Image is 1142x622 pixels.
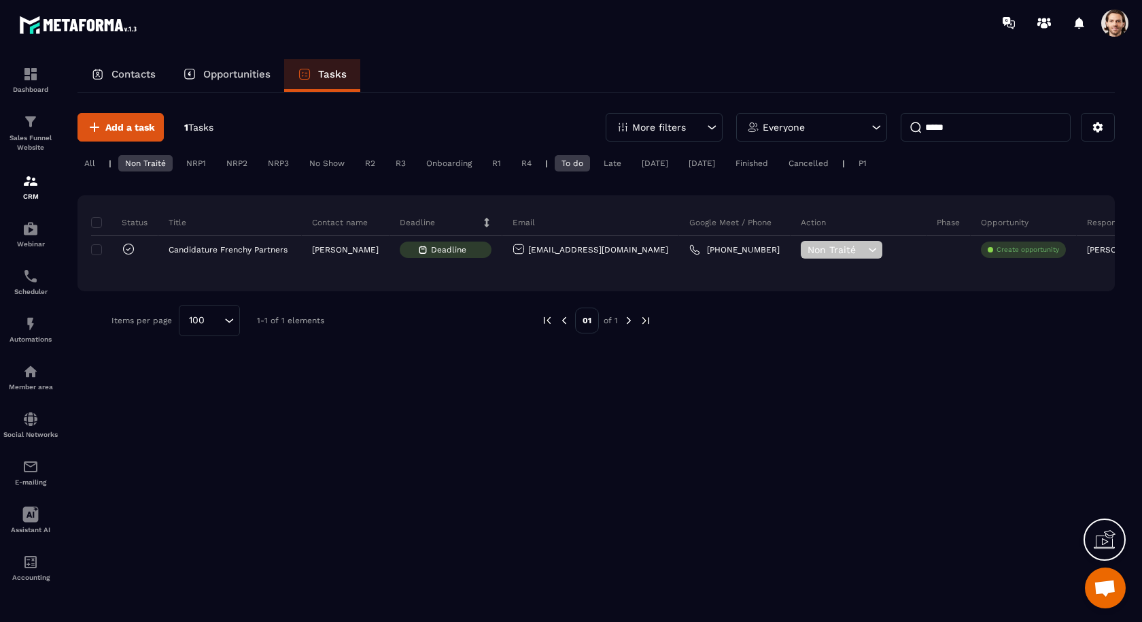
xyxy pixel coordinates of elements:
div: NRP2 [220,155,254,171]
div: [DATE] [635,155,675,171]
img: next [623,314,635,327]
div: NRP3 [261,155,296,171]
input: Search for option [209,313,221,328]
p: Status [94,217,148,228]
p: Dashboard [3,86,58,93]
span: Deadline [431,245,473,255]
p: Deadline [400,217,435,228]
div: No Show [302,155,351,171]
span: Tasks [188,122,213,133]
img: automations [22,316,39,332]
div: All [77,155,102,171]
img: logo [19,12,141,37]
div: Onboarding [419,155,479,171]
div: Non Traité [118,155,173,171]
p: CRM [3,193,58,200]
p: Opportunity [981,217,1028,228]
p: Tasks [318,68,347,80]
p: Phase [937,217,960,228]
div: Finished [729,155,775,171]
div: R1 [485,155,508,171]
div: Cancelled [782,155,835,171]
div: Ouvrir le chat [1085,568,1126,608]
img: accountant [22,554,39,570]
div: P1 [852,155,873,171]
img: scheduler [22,268,39,284]
p: [PERSON_NAME] [312,245,379,255]
img: prev [541,314,553,327]
a: automationsautomationsAutomations [3,306,58,353]
p: Everyone [763,122,805,132]
div: [DATE] [682,155,722,171]
p: Sales Funnel Website [3,133,58,152]
p: Contact name [312,217,368,228]
div: Search for option [179,305,240,336]
p: E-mailing [3,478,58,486]
span: 100 [184,313,209,328]
a: emailemailE-mailing [3,448,58,496]
a: [PHONE_NUMBER] [689,244,780,255]
img: social-network [22,411,39,427]
p: | [545,159,548,168]
p: Responsible [1087,217,1135,228]
img: formation [22,173,39,189]
p: Title [169,217,186,228]
div: R3 [389,155,413,171]
a: formationformationDashboard [3,56,58,103]
p: Items per page [111,316,172,325]
div: Late [597,155,628,171]
a: social-networksocial-networkSocial Networks [3,401,58,448]
p: | [842,159,845,168]
p: Candidature Frenchy Partners [169,245,288,255]
p: | [109,159,111,168]
img: email [22,459,39,475]
div: NRP1 [179,155,213,171]
p: Create opportunity [997,245,1059,255]
p: Email [513,217,535,228]
p: Member area [3,383,58,391]
button: Add a task [77,113,164,142]
img: automations [22,220,39,237]
img: next [640,314,652,327]
a: formationformationSales Funnel Website [3,103,58,163]
p: Webinar [3,240,58,248]
div: To do [555,155,590,171]
p: Assistant AI [3,526,58,534]
p: Opportunities [203,68,271,80]
a: Opportunities [169,59,284,92]
span: Non Traité [808,244,865,255]
a: automationsautomationsWebinar [3,210,58,258]
p: Contacts [111,68,156,80]
p: Accounting [3,574,58,581]
img: formation [22,114,39,130]
p: Automations [3,335,58,343]
a: automationsautomationsMember area [3,353,58,401]
img: prev [558,314,570,327]
a: accountantaccountantAccounting [3,544,58,591]
div: R2 [358,155,382,171]
p: Social Networks [3,431,58,438]
img: automations [22,363,39,380]
img: formation [22,66,39,82]
a: Tasks [284,59,360,92]
a: Assistant AI [3,496,58,544]
a: Contacts [77,59,169,92]
p: of 1 [604,315,618,326]
p: Google Meet / Phone [689,217,772,228]
a: schedulerschedulerScheduler [3,258,58,306]
p: Scheduler [3,288,58,295]
p: Action [801,217,826,228]
div: R4 [515,155,538,171]
p: More filters [632,122,686,132]
span: Add a task [105,120,155,134]
p: 01 [575,308,599,333]
p: 1-1 of 1 elements [257,316,324,325]
p: 1 [184,121,213,134]
a: formationformationCRM [3,163,58,210]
